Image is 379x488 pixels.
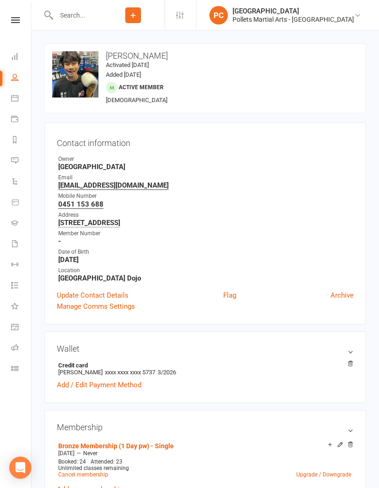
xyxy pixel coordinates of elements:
div: Open Intercom Messenger [9,457,31,479]
span: Booked: 24 [58,458,86,465]
a: Roll call kiosk mode [11,338,32,359]
span: 3/2026 [158,369,176,376]
div: Date of Birth [58,248,354,256]
span: Never [83,450,98,457]
a: Reports [11,130,32,151]
h3: Membership [57,422,354,432]
h3: [PERSON_NAME] [52,51,358,61]
a: Archive [330,290,354,301]
div: Mobile Number [58,192,354,201]
input: Search... [53,9,102,22]
a: Flag [223,290,236,301]
div: Member Number [58,229,354,238]
strong: [GEOGRAPHIC_DATA] [58,163,354,171]
img: image1748596924.png [52,51,98,98]
a: Dashboard [11,47,32,68]
a: What's New [11,297,32,317]
div: Location [58,266,354,275]
strong: [GEOGRAPHIC_DATA] Dojo [58,274,354,282]
a: Update Contact Details [57,290,128,301]
span: [DEMOGRAPHIC_DATA] [106,97,167,104]
a: Calendar [11,89,32,110]
div: Email [58,173,354,182]
div: [GEOGRAPHIC_DATA] [232,7,354,15]
time: Added [DATE] [106,71,141,78]
a: Bronze Membership (1 Day pw) - Single [58,442,174,450]
strong: Credit card [58,362,349,369]
span: Active member [119,84,164,91]
h3: Wallet [57,344,354,354]
a: Class kiosk mode [11,359,32,380]
span: xxxx xxxx xxxx 5737 [105,369,155,376]
span: Unlimited classes remaining [58,465,129,471]
span: [DATE] [58,450,74,457]
a: Add / Edit Payment Method [57,379,141,390]
div: Address [58,211,354,220]
div: Owner [58,155,354,164]
div: — [56,450,354,457]
div: Pollets Martial Arts - [GEOGRAPHIC_DATA] [232,15,354,24]
strong: - [58,237,354,245]
span: Attended: 23 [91,458,122,465]
a: Upgrade / Downgrade [296,471,351,478]
a: People [11,68,32,89]
a: Payments [11,110,32,130]
li: [PERSON_NAME] [57,360,354,377]
div: PC [209,6,228,24]
a: Product Sales [11,193,32,213]
a: Manage Comms Settings [57,301,135,312]
strong: [DATE] [58,256,354,264]
h3: Contact information [57,135,354,148]
a: Cancel membership [58,471,108,478]
time: Activated [DATE] [106,61,149,68]
a: General attendance kiosk mode [11,317,32,338]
